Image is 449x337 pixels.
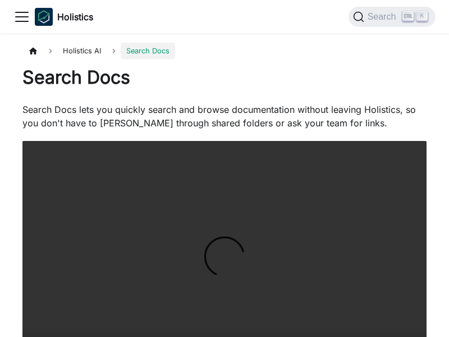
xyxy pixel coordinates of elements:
button: Toggle navigation bar [13,8,30,25]
kbd: K [416,11,428,21]
span: Search [364,12,403,22]
span: Holistics AI [57,43,107,59]
a: Home page [22,43,44,59]
h1: Search Docs [22,66,427,89]
p: Search Docs lets you quickly search and browse documentation without leaving Holistics, so you do... [22,103,427,130]
span: Search Docs [121,43,175,59]
a: HolisticsHolistics [35,8,93,26]
nav: Breadcrumbs [22,43,427,59]
b: Holistics [57,10,93,24]
button: Search (Ctrl+K) [349,7,436,27]
img: Holistics [35,8,53,26]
